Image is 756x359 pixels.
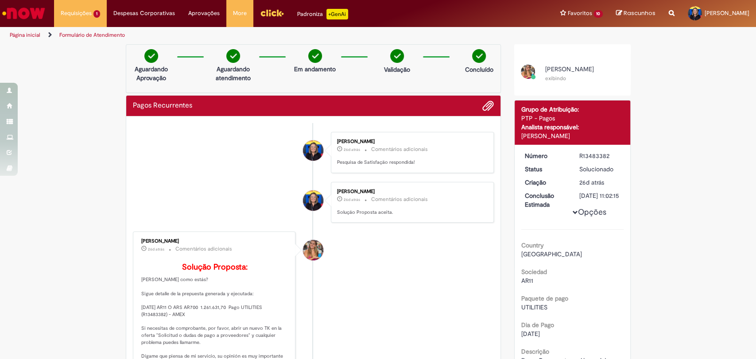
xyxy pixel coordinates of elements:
[545,65,594,73] span: [PERSON_NAME]
[616,9,655,18] a: Rascunhos
[133,102,192,110] h2: Pagos Recurrentes Histórico de tíquete
[518,165,573,174] dt: Status
[337,159,485,166] p: Pesquisa de Satisfação respondida!
[371,146,428,153] small: Comentários adicionais
[579,191,620,200] div: [DATE] 11:02:15
[294,65,336,73] p: Em andamento
[175,245,232,253] small: Comentários adicionais
[521,114,624,123] div: PTP - Pagos
[297,9,348,19] div: Padroniza
[579,178,620,187] div: 05/09/2025 08:16:13
[260,6,284,19] img: click_logo_yellow_360x200.png
[337,209,485,216] p: Solução Proposta aceita.
[521,241,544,249] b: Country
[390,49,404,63] img: check-circle-green.png
[482,100,494,112] button: Adicionar anexos
[567,9,592,18] span: Favoritos
[148,247,164,252] time: 05/09/2025 10:59:50
[521,303,547,311] span: UTILITIES
[593,10,603,18] span: 10
[521,330,540,338] span: [DATE]
[326,9,348,19] p: +GenAi
[130,65,173,82] p: Aguardando Aprovação
[344,197,360,202] time: 05/09/2025 11:02:05
[148,247,164,252] span: 26d atrás
[344,197,360,202] span: 26d atrás
[61,9,92,18] span: Requisições
[303,140,323,161] div: Leticia Dutra Antonio
[337,189,485,194] div: [PERSON_NAME]
[521,123,624,131] div: Analista responsável:
[303,240,323,260] div: undefined Online
[521,294,568,302] b: Paquete de pago
[7,27,497,43] ul: Trilhas de página
[188,9,220,18] span: Aprovações
[141,239,289,244] div: [PERSON_NAME]
[521,277,533,285] span: AR11
[344,147,360,152] span: 26d atrás
[303,190,323,211] div: Leticia Dutra Antonio
[518,151,573,160] dt: Número
[182,262,248,272] b: Solução Proposta:
[521,321,554,329] b: Dia de Pago
[59,31,125,39] a: Formulário de Atendimento
[705,9,749,17] span: [PERSON_NAME]
[344,147,360,152] time: 05/09/2025 11:04:48
[371,196,428,203] small: Comentários adicionais
[521,131,624,140] div: [PERSON_NAME]
[579,178,604,186] span: 26d atrás
[579,151,620,160] div: R13483382
[518,178,573,187] dt: Criação
[521,105,624,114] div: Grupo de Atribuição:
[521,347,549,355] b: Descrição
[233,9,247,18] span: More
[521,268,547,276] b: Sociedad
[521,250,582,258] span: [GEOGRAPHIC_DATA]
[579,165,620,174] div: Solucionado
[384,65,410,74] p: Validação
[226,49,240,63] img: check-circle-green.png
[113,9,175,18] span: Despesas Corporativas
[212,65,255,82] p: Aguardando atendimento
[93,10,100,18] span: 1
[144,49,158,63] img: check-circle-green.png
[308,49,322,63] img: check-circle-green.png
[337,139,485,144] div: [PERSON_NAME]
[545,75,566,82] small: exibindo
[472,49,486,63] img: check-circle-green.png
[10,31,40,39] a: Página inicial
[518,191,573,209] dt: Conclusão Estimada
[1,4,47,22] img: ServiceNow
[624,9,655,17] span: Rascunhos
[465,65,493,74] p: Concluído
